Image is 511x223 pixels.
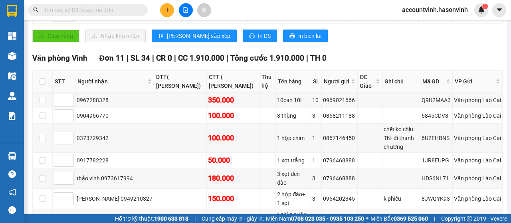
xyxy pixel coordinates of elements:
td: Văn phòng Lào Cai [453,168,503,189]
td: Văn phòng Lào Cai [453,153,503,168]
div: 0796468888 [323,174,356,183]
div: 8JWQYK93 [422,194,451,203]
th: STT [53,71,75,93]
img: logo-vxr [7,5,17,17]
button: sort-ascending[PERSON_NAME] sắp xếp [152,30,237,42]
div: chết ko chịu TN- đi thanh chương [384,125,419,151]
td: 6U2EHBNS [420,124,453,153]
span: plus [164,7,170,13]
div: Văn phòng Lào Cai [454,96,501,105]
img: warehouse-icon [8,72,16,80]
div: 10 [312,96,320,105]
img: warehouse-icon [8,92,16,100]
div: 0964202345 [323,194,356,203]
button: printerIn DS [243,30,277,42]
th: SL [311,71,322,93]
span: | [174,53,176,63]
th: Tên hàng [276,71,311,93]
img: warehouse-icon [8,152,16,160]
div: thảo vinh 0973617994 [77,174,153,183]
div: 150.000 [208,193,258,204]
span: VP Gửi [455,77,494,86]
strong: 1900 633 818 [154,215,188,222]
button: printerIn biên lai [283,30,328,42]
td: Văn phòng Lào Cai [453,124,503,153]
div: 50.000 [208,155,258,166]
div: 0967288328 [77,96,153,105]
td: Văn phòng Lào Cai [453,108,503,124]
span: Hỗ trợ kỹ thuật: [115,214,188,223]
span: accountvinh.hasonvinh [396,5,474,15]
div: HDS6NL71 [422,174,451,183]
span: In DS [258,32,271,40]
div: 1 [312,156,320,165]
td: Văn phòng Lào Cai [453,189,503,209]
div: 0904966770 [77,111,153,120]
div: Q9U2MAA3 [422,96,451,105]
span: | [194,214,196,223]
button: aim [197,3,211,17]
span: question-circle [8,170,16,178]
span: | [226,53,228,63]
div: 2 hộp đào+ 1 sọt [277,190,309,207]
div: 0969021666 [323,96,356,105]
span: In biên lai [298,32,321,40]
span: message [8,206,16,214]
span: SL 34 [131,53,150,63]
div: 3 thùng [277,111,309,120]
span: search [33,7,39,13]
td: Văn phòng Lào Cai [453,93,503,108]
span: Mã GD [422,77,444,86]
th: Thu hộ [259,71,276,93]
div: 3 [312,174,320,183]
div: Văn phòng Lào Cai [454,111,501,120]
span: Cung cấp máy in - giấy in: [202,214,264,223]
span: aim [201,7,207,13]
button: downloadNhập kho nhận [85,30,146,42]
div: 350.000 [208,95,258,106]
div: 100.000 [208,110,258,121]
div: 3 xọt đen đào [277,170,309,187]
span: Văn phòng Vinh [32,53,87,63]
span: ĐC Giao [360,73,374,90]
div: Văn phòng Lào Cai [454,134,501,142]
img: icon-new-feature [478,6,485,14]
td: HDS6NL71 [420,168,453,189]
button: caret-down [492,3,506,17]
sup: 1 [482,4,488,9]
span: | [127,53,129,63]
td: 6845CDV8 [420,108,453,124]
div: 10can 10l [277,96,309,105]
span: | [152,53,154,63]
span: Miền Bắc [370,214,428,223]
th: Ghi chú [382,71,420,93]
div: Văn phòng Lào Cai [454,174,501,183]
span: CR 0 [156,53,172,63]
div: 3 [312,194,320,203]
div: k phiếu [384,194,419,203]
td: 1JR8EUPG [420,153,453,168]
button: file-add [179,3,193,17]
span: printer [289,33,295,39]
span: caret-down [496,6,503,14]
div: 0796468888 [323,156,356,165]
span: Tổng cước 1.910.000 [230,53,304,63]
span: Người nhận [77,77,146,86]
button: uploadGiao hàng [32,30,79,42]
strong: 0369 525 060 [394,215,428,222]
th: DTT( [PERSON_NAME]) [154,71,207,93]
input: Tìm tên, số ĐT hoặc mã đơn [44,6,138,14]
div: [PERSON_NAME] 0949210327 [77,194,153,203]
span: Miền Nam [266,214,364,223]
div: 0373729342 [77,134,153,142]
th: CTT ( [PERSON_NAME]) [207,71,260,93]
span: CC 1.910.000 [178,53,224,63]
span: Người gửi [324,77,349,86]
img: solution-icon [8,112,16,120]
span: [PERSON_NAME] sắp xếp [167,32,230,40]
span: TH 0 [310,53,327,63]
span: notification [8,188,16,196]
div: 6845CDV8 [422,111,451,120]
span: | [434,214,435,223]
div: 3 [312,111,320,120]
